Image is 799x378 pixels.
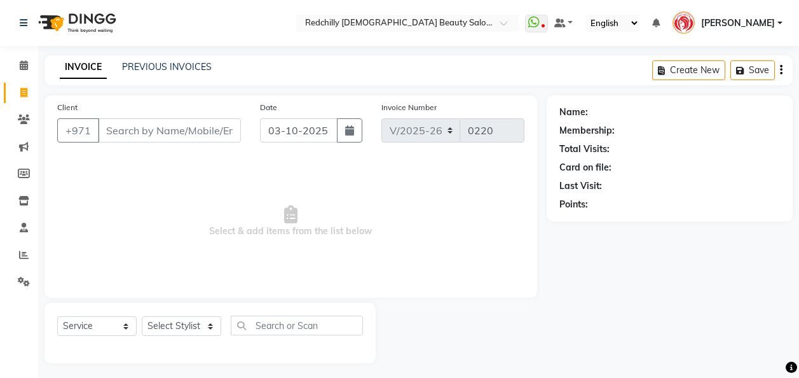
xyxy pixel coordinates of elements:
a: PREVIOUS INVOICES [122,61,212,73]
button: +971 [57,118,99,143]
label: Invoice Number [381,102,437,113]
label: Client [57,102,78,113]
span: [PERSON_NAME] [701,17,775,30]
div: Points: [559,198,588,211]
div: Last Visit: [559,179,602,193]
button: Create New [652,60,725,80]
input: Search or Scan [231,316,363,335]
label: Date [260,102,277,113]
img: Geraldine [673,11,695,34]
div: Total Visits: [559,143,610,156]
div: Card on file: [559,161,611,174]
input: Search by Name/Mobile/Email/Code [98,118,241,143]
img: logo [32,5,120,41]
div: Membership: [559,124,615,137]
div: Name: [559,106,588,119]
a: INVOICE [60,56,107,79]
button: Save [730,60,775,80]
span: Select & add items from the list below [57,158,524,285]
